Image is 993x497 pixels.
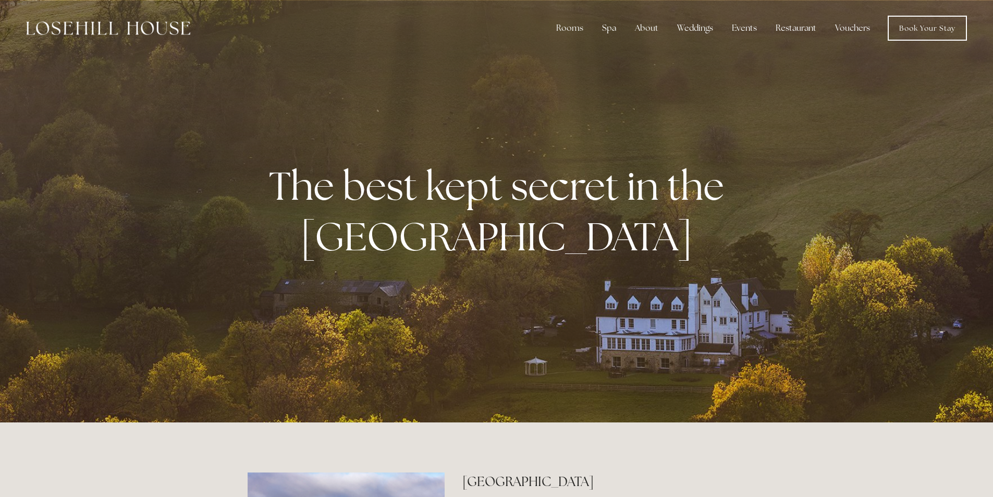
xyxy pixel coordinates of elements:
[627,18,667,39] div: About
[767,18,825,39] div: Restaurant
[669,18,721,39] div: Weddings
[462,472,745,491] h2: [GEOGRAPHIC_DATA]
[827,18,878,39] a: Vouchers
[888,16,967,41] a: Book Your Stay
[269,160,732,262] strong: The best kept secret in the [GEOGRAPHIC_DATA]
[724,18,765,39] div: Events
[548,18,592,39] div: Rooms
[26,21,190,35] img: Losehill House
[594,18,624,39] div: Spa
